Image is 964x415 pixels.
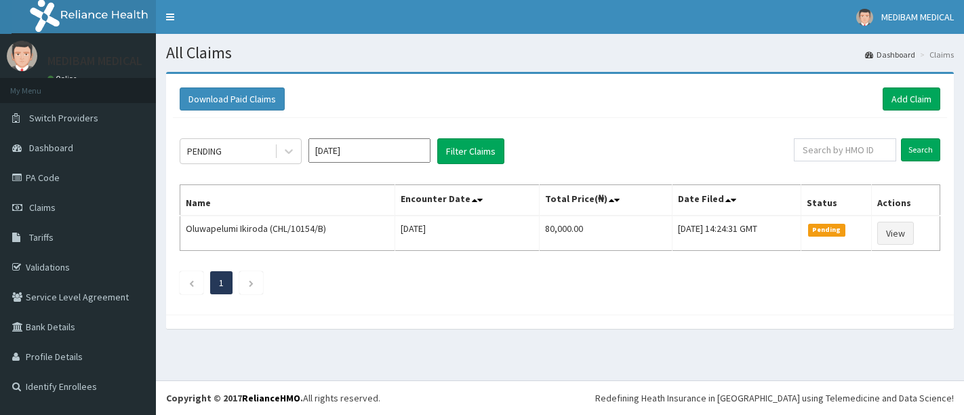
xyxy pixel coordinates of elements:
p: MEDIBAM MEDICAL [47,55,142,67]
button: Download Paid Claims [180,87,285,111]
input: Search by HMO ID [794,138,896,161]
td: [DATE] [395,216,539,251]
a: Add Claim [883,87,940,111]
th: Name [180,185,395,216]
img: User Image [7,41,37,71]
td: 80,000.00 [539,216,672,251]
td: Oluwapelumi Ikiroda (CHL/10154/B) [180,216,395,251]
th: Date Filed [672,185,801,216]
th: Status [801,185,872,216]
th: Actions [872,185,940,216]
th: Total Price(₦) [539,185,672,216]
li: Claims [917,49,954,60]
span: MEDIBAM MEDICAL [881,11,954,23]
strong: Copyright © 2017 . [166,392,303,404]
a: Previous page [188,277,195,289]
span: Switch Providers [29,112,98,124]
td: [DATE] 14:24:31 GMT [672,216,801,251]
img: User Image [856,9,873,26]
a: Page 1 is your current page [219,277,224,289]
a: Online [47,74,80,83]
span: Pending [808,224,845,236]
span: Tariffs [29,231,54,243]
a: View [877,222,914,245]
div: Redefining Heath Insurance in [GEOGRAPHIC_DATA] using Telemedicine and Data Science! [595,391,954,405]
button: Filter Claims [437,138,504,164]
th: Encounter Date [395,185,539,216]
input: Search [901,138,940,161]
span: Claims [29,201,56,214]
div: PENDING [187,144,222,158]
input: Select Month and Year [308,138,430,163]
footer: All rights reserved. [156,380,964,415]
a: Next page [248,277,254,289]
span: Dashboard [29,142,73,154]
h1: All Claims [166,44,954,62]
a: RelianceHMO [242,392,300,404]
a: Dashboard [865,49,915,60]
